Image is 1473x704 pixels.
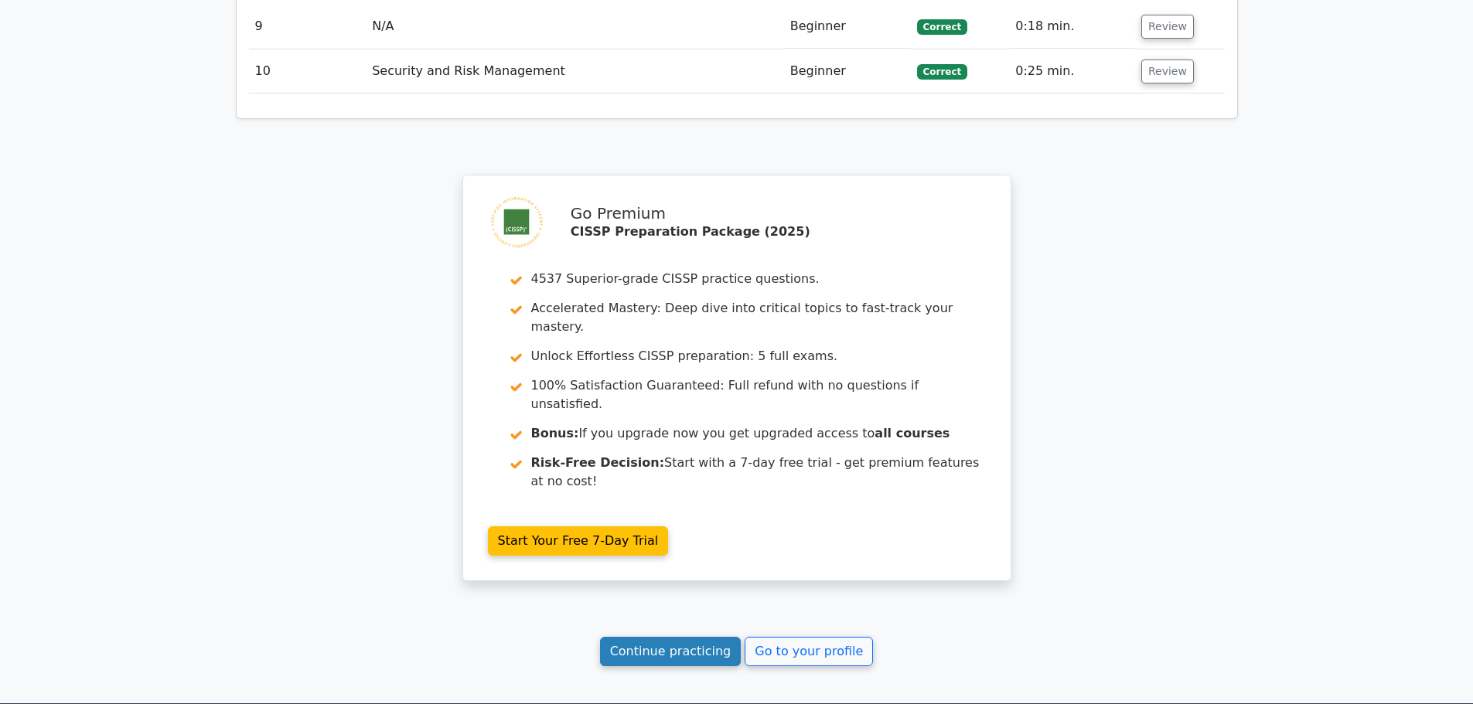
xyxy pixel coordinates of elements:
[917,64,967,80] span: Correct
[1009,5,1135,49] td: 0:18 min.
[249,5,367,49] td: 9
[784,5,911,49] td: Beginner
[600,637,742,666] a: Continue practicing
[745,637,873,666] a: Go to your profile
[366,5,784,49] td: N/A
[1009,49,1135,94] td: 0:25 min.
[488,526,669,556] a: Start Your Free 7-Day Trial
[784,49,911,94] td: Beginner
[1141,15,1194,39] button: Review
[1141,60,1194,83] button: Review
[366,49,784,94] td: Security and Risk Management
[249,49,367,94] td: 10
[917,19,967,35] span: Correct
